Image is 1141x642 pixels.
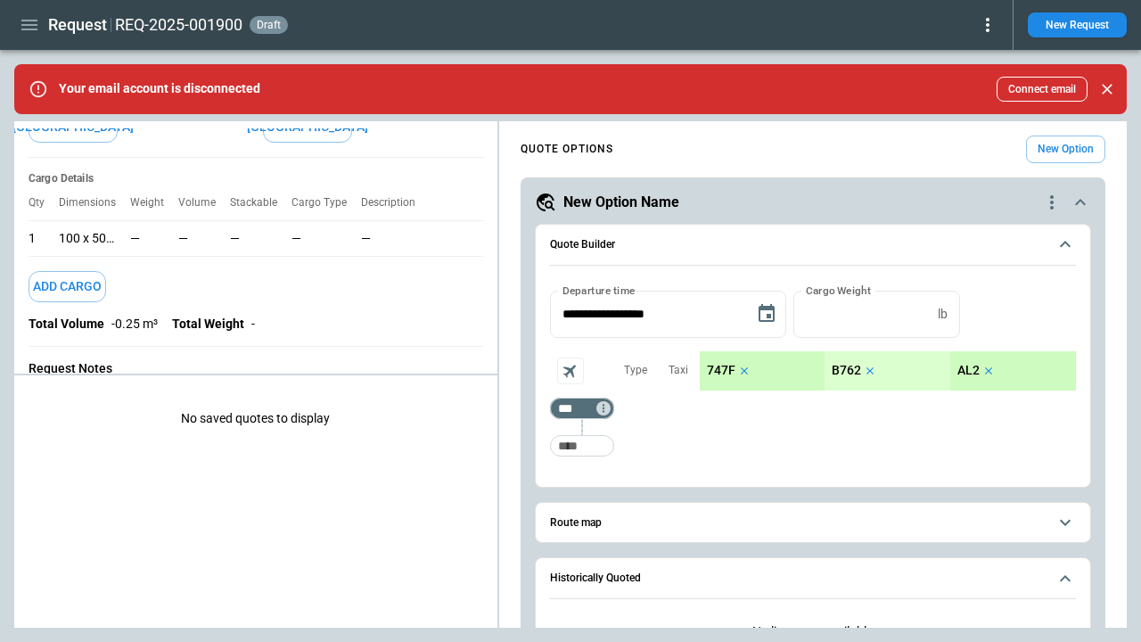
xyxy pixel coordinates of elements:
[550,291,1076,465] div: Quote Builder
[749,296,784,332] button: Choose date, selected date is Oct 3, 2025
[563,193,679,212] h5: New Option Name
[1026,136,1105,163] button: New Option
[172,317,244,332] p: Total Weight
[550,225,1076,266] button: Quote Builder
[832,363,861,378] p: B762
[1041,192,1063,213] div: quote-option-actions
[253,19,284,31] span: draft
[29,317,104,332] p: Total Volume
[291,196,361,210] p: Cargo Type
[669,363,688,378] p: Taxi
[59,196,130,210] p: Dimensions
[957,363,980,378] p: AL2
[806,283,871,298] label: Cargo Weight
[550,239,615,251] h6: Quote Builder
[1095,77,1120,102] button: Close
[230,196,291,210] p: Stackable
[557,358,584,384] span: Aircraft selection
[48,14,107,36] h1: Request
[550,503,1076,543] button: Route map
[14,383,497,455] p: No saved quotes to display
[562,283,636,298] label: Departure time
[59,81,260,96] p: Your email account is disconnected
[550,517,602,529] h6: Route map
[361,220,504,256] div: No description
[178,196,230,210] p: Volume
[59,231,116,246] p: 100 x 50 x 50cm
[29,172,483,185] h6: Cargo Details
[59,220,130,256] div: 100 x 50 x 50cm
[130,196,178,210] p: Weight
[130,231,140,246] p: —
[707,363,735,378] p: 747F
[550,558,1076,599] button: Historically Quoted
[251,317,255,332] p: -
[700,351,1076,391] div: scrollable content
[521,145,613,153] h4: QUOTE OPTIONS
[1095,70,1120,109] div: dismiss
[29,231,36,246] p: 1
[624,363,647,378] p: Type
[1028,12,1127,37] button: New Request
[550,435,614,457] div: Too short
[291,220,361,256] div: No cargo type
[29,271,106,302] button: Add Cargo
[550,572,641,584] h6: Historically Quoted
[29,196,59,210] p: Qty
[535,192,1091,213] button: New Option Namequote-option-actions
[291,231,347,246] p: —
[938,307,948,322] p: lb
[550,398,614,419] div: Too short
[361,196,430,210] p: Description
[115,14,242,36] h2: REQ-2025-001900
[361,231,489,246] p: —
[230,231,240,246] p: —
[997,77,1088,102] button: Connect email
[178,231,188,246] p: —
[111,317,158,332] p: - 0.25 m³
[29,361,483,376] p: Request Notes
